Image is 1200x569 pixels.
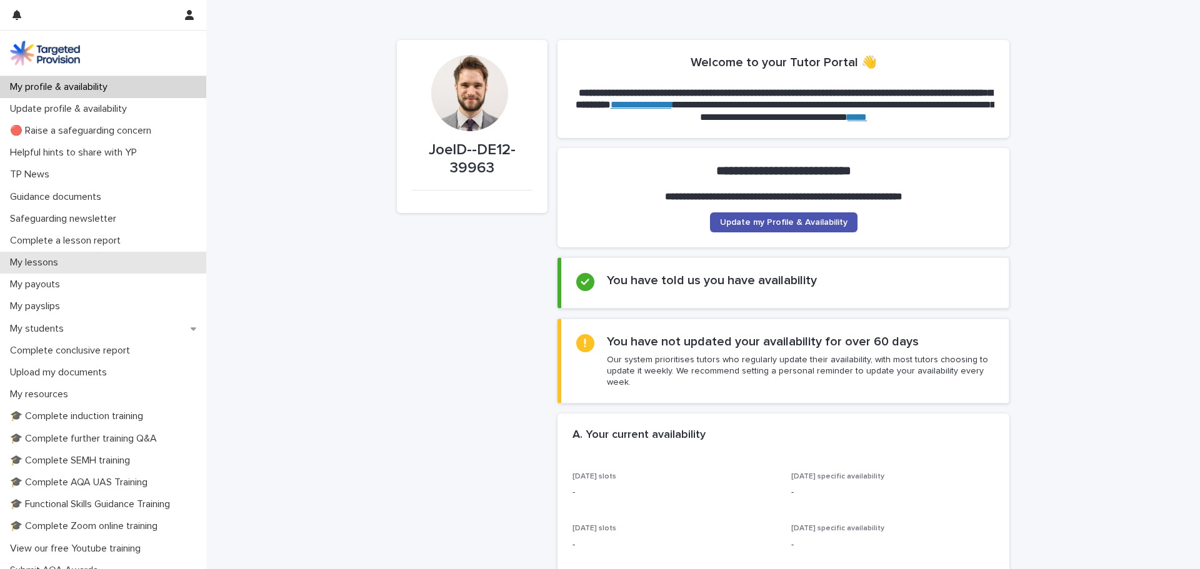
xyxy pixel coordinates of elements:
[5,81,117,93] p: My profile & availability
[10,41,80,66] img: M5nRWzHhSzIhMunXDL62
[5,213,126,225] p: Safeguarding newsletter
[412,141,532,177] p: JoelD--DE12-39963
[5,543,151,555] p: View our free Youtube training
[5,410,153,422] p: 🎓 Complete induction training
[5,323,74,335] p: My students
[5,388,78,400] p: My resources
[710,212,857,232] a: Update my Profile & Availability
[5,477,157,488] p: 🎓 Complete AQA UAS Training
[607,273,817,288] h2: You have told us you have availability
[572,538,776,552] p: -
[607,354,994,388] p: Our system prioritises tutors who regularly update their availability, with most tutors choosing ...
[572,525,616,532] span: [DATE] slots
[791,473,884,480] span: [DATE] specific availability
[791,486,995,499] p: -
[5,345,140,357] p: Complete conclusive report
[5,125,161,137] p: 🔴 Raise a safeguarding concern
[572,473,616,480] span: [DATE] slots
[5,433,167,445] p: 🎓 Complete further training Q&A
[5,235,131,247] p: Complete a lesson report
[791,525,884,532] span: [DATE] specific availability
[5,367,117,379] p: Upload my documents
[5,147,147,159] p: Helpful hints to share with YP
[5,520,167,532] p: 🎓 Complete Zoom online training
[572,428,706,442] h2: A. Your current availability
[5,455,140,467] p: 🎓 Complete SEMH training
[5,169,59,181] p: TP News
[5,279,70,290] p: My payouts
[5,191,111,203] p: Guidance documents
[572,486,776,499] p: -
[5,257,68,269] p: My lessons
[5,103,137,115] p: Update profile & availability
[5,498,180,510] p: 🎓 Functional Skills Guidance Training
[5,300,70,312] p: My payslips
[691,55,877,70] h2: Welcome to your Tutor Portal 👋
[607,334,919,349] h2: You have not updated your availability for over 60 days
[720,218,847,227] span: Update my Profile & Availability
[791,538,995,552] p: -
